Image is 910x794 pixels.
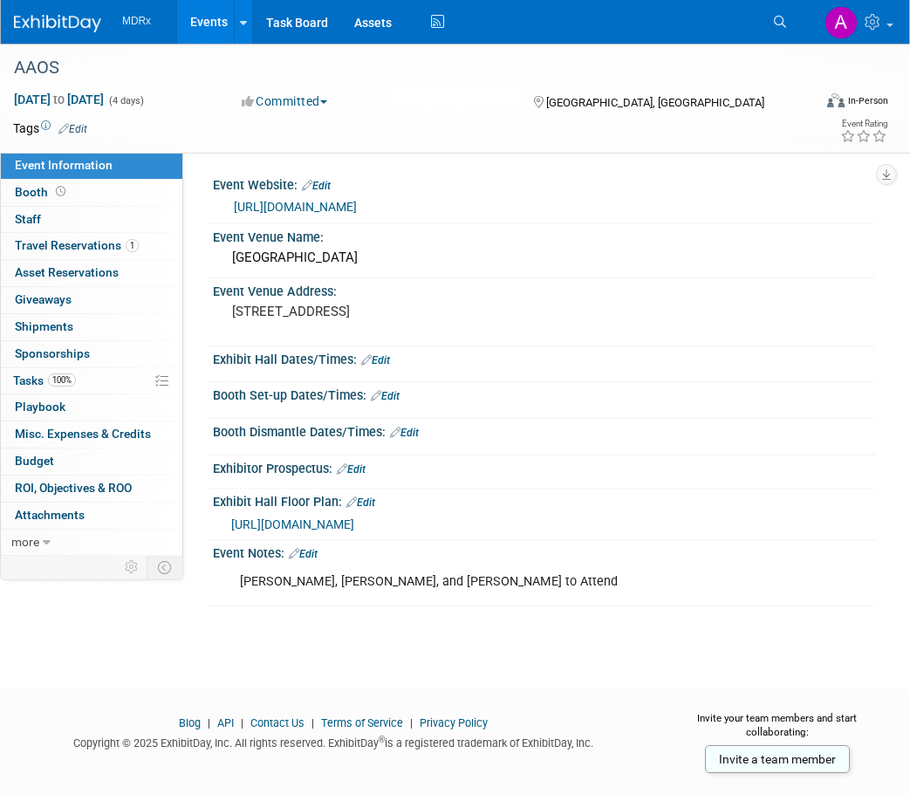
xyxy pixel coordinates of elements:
div: Copyright © 2025 ExhibitDay, Inc. All rights reserved. ExhibitDay is a registered trademark of Ex... [13,731,653,751]
span: Sponsorships [15,346,90,360]
a: Asset Reservations [1,260,182,286]
div: AAOS [8,52,801,84]
span: Booth [15,185,69,199]
a: Giveaways [1,287,182,313]
span: | [406,716,417,729]
a: Contact Us [250,716,304,729]
div: Booth Set-up Dates/Times: [213,382,875,405]
a: Tasks100% [1,368,182,394]
span: Budget [15,454,54,468]
a: Edit [390,427,419,439]
a: Privacy Policy [420,716,488,729]
td: Toggle Event Tabs [147,556,183,578]
span: Giveaways [15,292,72,306]
span: [DATE] [DATE] [13,92,105,107]
a: Blog [179,716,201,729]
a: [URL][DOMAIN_NAME] [231,517,354,531]
td: Tags [13,120,87,137]
span: Booth not reserved yet [52,185,69,198]
span: ROI, Objectives & ROO [15,481,132,495]
a: Edit [302,180,331,192]
span: Shipments [15,319,73,333]
a: Edit [337,463,366,476]
a: Event Information [1,153,182,179]
a: Misc. Expenses & Credits [1,421,182,448]
a: Budget [1,448,182,475]
a: Edit [361,354,390,366]
span: Playbook [15,400,65,414]
div: Exhibit Hall Floor Plan: [213,489,875,511]
div: Exhibit Hall Dates/Times: [213,346,875,369]
a: Attachments [1,503,182,529]
a: Edit [58,123,87,135]
div: Event Venue Address: [213,278,875,300]
a: Edit [289,548,318,560]
span: Staff [15,212,41,226]
div: [GEOGRAPHIC_DATA] [226,244,862,271]
a: Edit [346,496,375,509]
span: more [11,535,39,549]
a: [URL][DOMAIN_NAME] [234,200,357,214]
img: Allison Walsh [824,6,858,39]
span: [GEOGRAPHIC_DATA], [GEOGRAPHIC_DATA] [546,96,764,109]
a: Invite a team member [705,745,850,773]
span: MDRx [122,15,151,27]
span: (4 days) [107,95,144,106]
img: Format-Inperson.png [827,93,845,107]
a: Staff [1,207,182,233]
span: Misc. Expenses & Credits [15,427,151,441]
a: ROI, Objectives & ROO [1,476,182,502]
span: | [203,716,215,729]
div: Exhibitor Prospectus: [213,455,875,478]
a: Terms of Service [321,716,403,729]
span: Asset Reservations [15,265,119,279]
span: Tasks [13,373,76,387]
span: Travel Reservations [15,238,139,252]
div: Event Website: [213,172,875,195]
button: Committed [236,92,334,110]
div: Event Format [753,91,888,117]
div: Invite your team members and start collaborating: [680,711,876,751]
span: 1 [126,239,139,252]
div: Event Venue Name: [213,224,875,246]
td: Personalize Event Tab Strip [117,556,147,578]
a: Sponsorships [1,341,182,367]
a: Travel Reservations1 [1,233,182,259]
span: | [307,716,318,729]
div: Event Notes: [213,540,875,563]
a: Playbook [1,394,182,421]
pre: [STREET_ADDRESS] [232,304,469,319]
img: ExhibitDay [14,15,101,32]
div: Event Rating [840,120,887,128]
a: Edit [371,390,400,402]
div: [PERSON_NAME], [PERSON_NAME], and [PERSON_NAME] to Attend [228,565,738,599]
sup: ® [379,735,385,744]
a: more [1,530,182,556]
span: Attachments [15,508,85,522]
span: to [51,92,67,106]
a: API [217,716,234,729]
span: | [236,716,248,729]
div: Booth Dismantle Dates/Times: [213,419,875,441]
span: Event Information [15,158,113,172]
div: In-Person [847,94,888,107]
span: 100% [48,373,76,387]
a: Booth [1,180,182,206]
a: Shipments [1,314,182,340]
